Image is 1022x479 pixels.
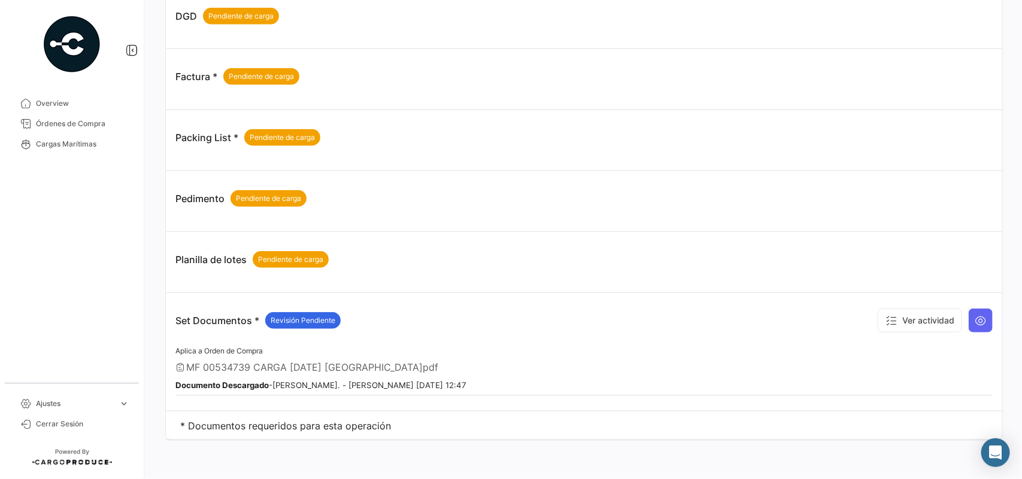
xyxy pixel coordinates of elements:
p: Set Documentos * [175,312,341,329]
span: Ajustes [36,398,114,409]
span: expand_more [119,398,129,409]
span: Aplica a Orden de Compra [175,346,263,355]
span: Cerrar Sesión [36,419,129,429]
a: Órdenes de Compra [10,114,134,134]
p: Packing List * [175,129,320,146]
span: Órdenes de Compra [36,118,129,129]
div: Abrir Intercom Messenger [981,438,1010,467]
a: Overview [10,93,134,114]
span: Pendiente de carga [250,132,315,143]
span: Cargas Marítimas [36,139,129,150]
button: Ver actividad [878,309,962,332]
span: Revisión Pendiente [271,315,335,326]
img: powered-by.png [42,14,102,74]
span: Pendiente de carga [258,254,323,265]
p: Planilla de lotes [175,251,329,268]
p: DGD [175,8,279,25]
p: Factura * [175,68,299,85]
b: Documento Descargado [175,380,269,390]
a: Cargas Marítimas [10,134,134,154]
small: - [PERSON_NAME]. - [PERSON_NAME] [DATE] 12:47 [175,380,466,390]
p: Pedimento [175,190,307,207]
span: MF 00534739 CARGA [DATE] [GEOGRAPHIC_DATA]pdf [186,361,438,373]
span: Pendiente de carga [208,11,274,22]
span: Pendiente de carga [229,71,294,82]
td: * Documentos requeridos para esta operación [166,411,1002,440]
span: Overview [36,98,129,109]
span: Pendiente de carga [236,193,301,204]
